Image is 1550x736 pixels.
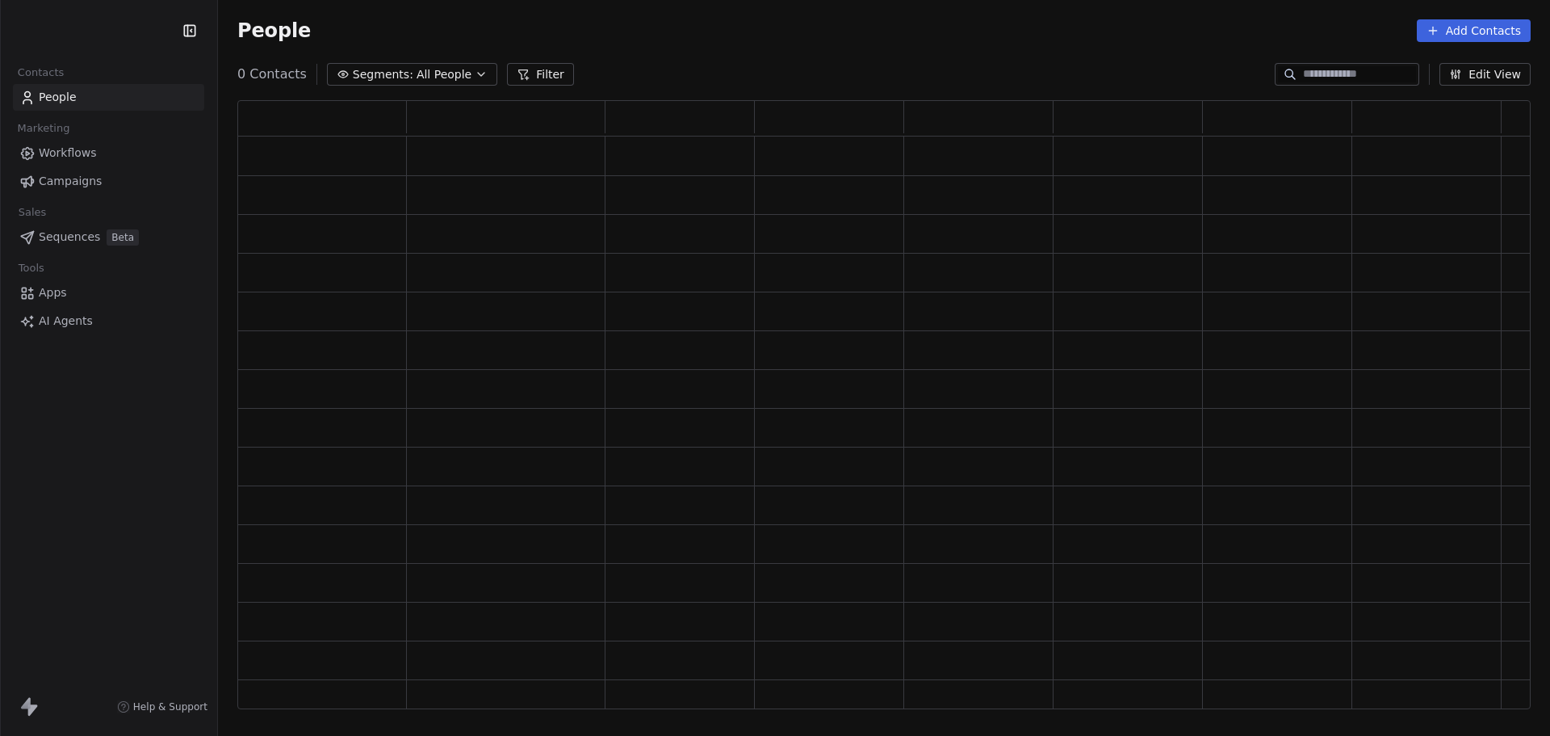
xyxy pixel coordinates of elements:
button: Filter [507,63,574,86]
span: Beta [107,229,139,246]
span: People [39,89,77,106]
span: Tools [11,256,51,280]
span: People [237,19,311,43]
a: Workflows [13,140,204,166]
span: Contacts [10,61,71,85]
span: Help & Support [133,700,207,713]
span: AI Agents [39,313,93,330]
span: Sequences [39,229,100,246]
a: AI Agents [13,308,204,334]
a: Help & Support [117,700,207,713]
span: Campaigns [39,173,102,190]
span: Segments: [353,66,413,83]
a: Apps [13,280,204,306]
a: SequencesBeta [13,224,204,250]
span: Marketing [10,116,77,141]
a: People [13,84,204,111]
button: Edit View [1439,63,1531,86]
a: Campaigns [13,168,204,195]
span: All People [417,66,471,83]
span: Apps [39,284,67,301]
button: Add Contacts [1417,19,1531,42]
span: 0 Contacts [237,65,307,84]
span: Sales [11,200,53,225]
span: Workflows [39,145,97,162]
